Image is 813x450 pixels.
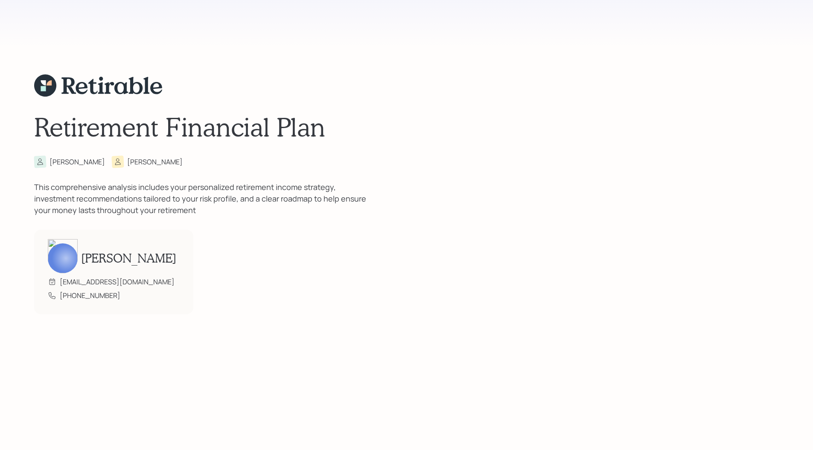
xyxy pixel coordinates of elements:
div: [PERSON_NAME] [50,157,105,167]
div: [PERSON_NAME] [127,157,183,167]
img: james-distasi-headshot.png [48,239,78,273]
h1: Retirement Financial Plan [34,111,779,142]
h2: [PERSON_NAME] [81,251,176,266]
div: [PHONE_NUMBER] [60,290,120,301]
div: [EMAIL_ADDRESS][DOMAIN_NAME] [60,277,175,287]
div: This comprehensive analysis includes your personalized retirement income strategy, investment rec... [34,181,376,216]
